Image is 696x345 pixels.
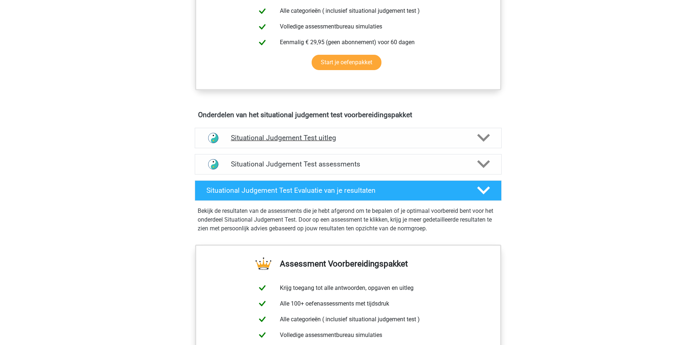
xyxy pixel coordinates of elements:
[312,55,381,70] a: Start je oefenpakket
[204,129,223,147] img: situational judgement test uitleg
[204,155,223,173] img: situational judgement test assessments
[198,207,499,233] p: Bekijk de resultaten van de assessments die je hebt afgerond om te bepalen of je optimaal voorber...
[192,180,505,201] a: Situational Judgement Test Evaluatie van je resultaten
[192,128,505,148] a: uitleg Situational Judgement Test uitleg
[231,160,465,168] h4: Situational Judgement Test assessments
[231,134,465,142] h4: Situational Judgement Test uitleg
[206,186,465,195] h4: Situational Judgement Test Evaluatie van je resultaten
[192,154,505,175] a: assessments Situational Judgement Test assessments
[198,111,498,119] h4: Onderdelen van het situational judgement test voorbereidingspakket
